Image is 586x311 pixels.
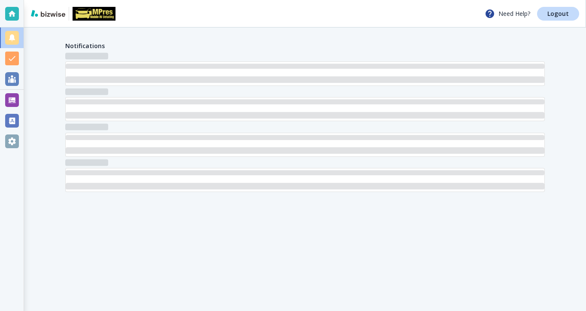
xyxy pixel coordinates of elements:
[73,7,115,21] img: MPRES MOBILE RV DETAILING
[547,11,569,17] p: Logout
[65,41,105,50] h4: Notifications
[485,9,530,19] p: Need Help?
[31,10,65,17] img: bizwise
[537,7,579,21] a: Logout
